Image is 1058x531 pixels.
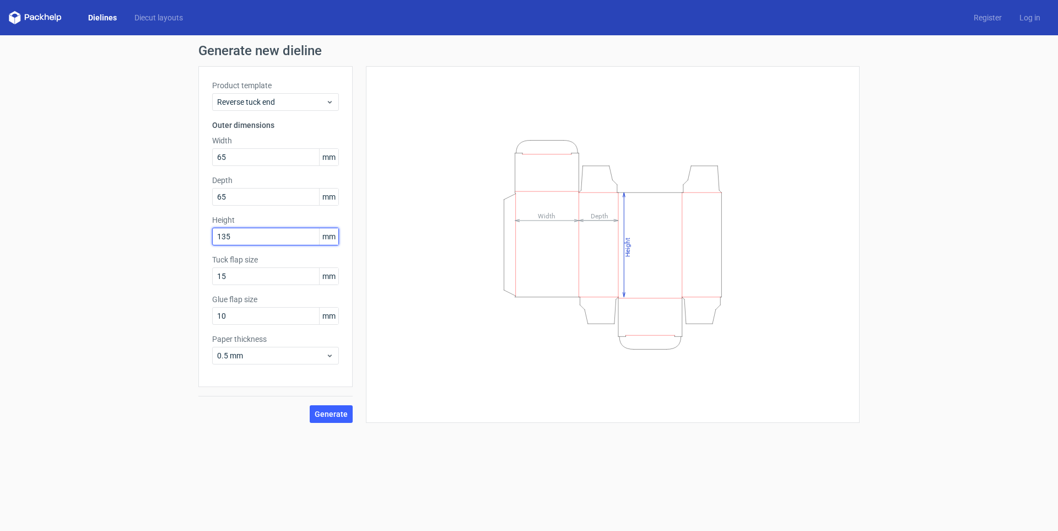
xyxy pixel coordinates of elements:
span: mm [319,189,338,205]
span: mm [319,268,338,285]
h3: Outer dimensions [212,120,339,131]
span: 0.5 mm [217,350,326,361]
span: mm [319,308,338,324]
span: mm [319,228,338,245]
span: Reverse tuck end [217,96,326,108]
h1: Generate new dieline [198,44,860,57]
label: Depth [212,175,339,186]
span: Generate [315,410,348,418]
label: Width [212,135,339,146]
label: Glue flap size [212,294,339,305]
label: Paper thickness [212,334,339,345]
tspan: Height [624,237,631,256]
a: Register [965,12,1011,23]
label: Height [212,214,339,226]
a: Log in [1011,12,1049,23]
label: Tuck flap size [212,254,339,265]
button: Generate [310,405,353,423]
label: Product template [212,80,339,91]
tspan: Width [538,212,555,219]
a: Diecut layouts [126,12,192,23]
a: Dielines [79,12,126,23]
tspan: Depth [591,212,608,219]
span: mm [319,149,338,165]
